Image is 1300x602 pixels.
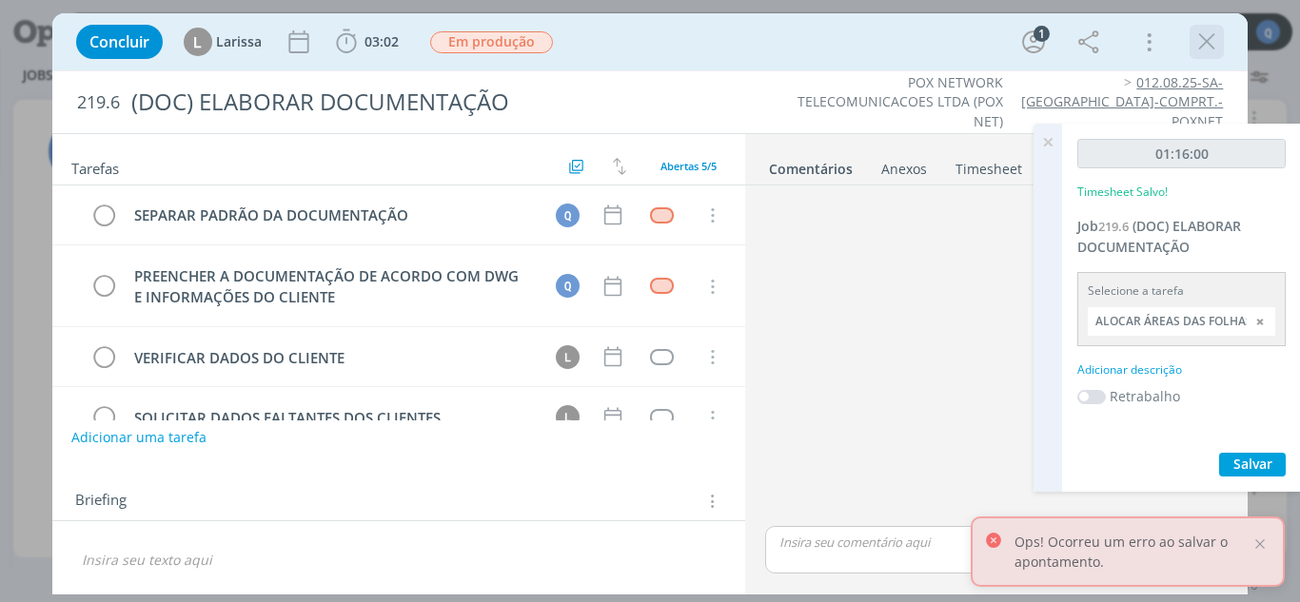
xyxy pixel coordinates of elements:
[768,151,854,179] a: Comentários
[71,155,119,178] span: Tarefas
[430,31,553,53] span: Em produção
[364,32,399,50] span: 03:02
[127,406,539,430] div: SOLICITAR DADOS FALTANTES DOS CLIENTES
[184,28,212,56] div: L
[881,160,927,179] div: Anexos
[1110,386,1180,406] label: Retrabalho
[1034,26,1050,42] div: 1
[70,420,207,455] button: Adicionar uma tarefa
[556,405,580,429] div: L
[553,403,581,432] button: L
[1219,453,1286,476] button: Salvar
[52,13,1249,594] div: dialog
[553,342,581,371] button: L
[1077,184,1168,201] p: Timesheet Salvo!
[124,79,738,126] div: (DOC) ELABORAR DOCUMENTAÇÃO
[1018,27,1049,57] button: 1
[127,204,539,227] div: SEPARAR PADRÃO DA DOCUMENTAÇÃO
[76,25,163,59] button: Concluir
[216,35,262,49] span: Larissa
[429,30,554,54] button: Em produção
[89,34,149,49] span: Concluir
[613,158,626,175] img: arrow-down-up.svg
[556,204,580,227] div: Q
[1233,455,1272,473] span: Salvar
[1014,532,1251,572] p: Ops! Ocorreu um erro ao salvar o apontamento.
[77,92,120,113] span: 219.6
[184,28,262,56] button: LLarissa
[660,159,717,173] span: Abertas 5/5
[1077,217,1241,256] span: (DOC) ELABORAR DOCUMENTAÇÃO
[331,27,404,57] button: 03:02
[553,201,581,229] button: Q
[553,272,581,301] button: Q
[127,346,539,370] div: VERIFICAR DADOS DO CLIENTE
[1098,218,1129,235] span: 219.6
[1088,282,1275,300] div: Selecione a tarefa
[1077,217,1241,256] a: Job219.6(DOC) ELABORAR DOCUMENTAÇÃO
[556,274,580,298] div: Q
[1077,361,1286,379] div: Adicionar descrição
[798,73,1003,130] a: POX NETWORK TELECOMUNICACOES LTDA (POX NET)
[955,151,1023,179] a: Timesheet
[75,489,127,514] span: Briefing
[1021,73,1223,130] a: 012.08.25-SA-[GEOGRAPHIC_DATA]-COMPRT.-POXNET
[556,345,580,369] div: L
[127,264,539,309] div: PREENCHER A DOCUMENTAÇÃO DE ACORDO COM DWG E INFORMAÇÕES DO CLIENTE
